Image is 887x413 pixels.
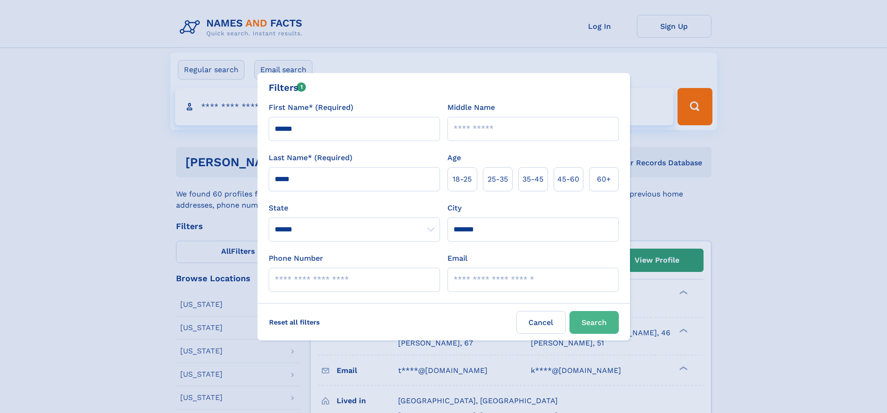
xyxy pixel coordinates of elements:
[569,311,619,334] button: Search
[269,102,353,113] label: First Name* (Required)
[447,253,467,264] label: Email
[522,174,543,185] span: 35‑45
[488,174,508,185] span: 25‑35
[263,311,326,333] label: Reset all filters
[447,203,461,214] label: City
[453,174,472,185] span: 18‑25
[516,311,566,334] label: Cancel
[597,174,611,185] span: 60+
[557,174,579,185] span: 45‑60
[269,203,440,214] label: State
[269,152,352,163] label: Last Name* (Required)
[447,102,495,113] label: Middle Name
[269,253,323,264] label: Phone Number
[447,152,461,163] label: Age
[269,81,306,95] div: Filters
